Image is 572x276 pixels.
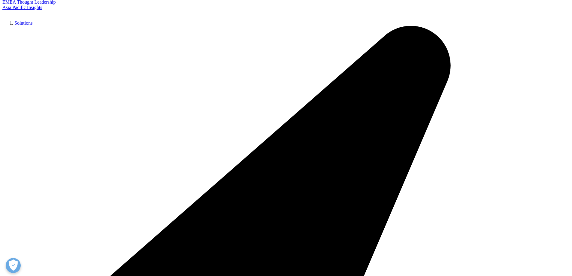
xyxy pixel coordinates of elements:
a: Asia Pacific Insights [2,5,42,10]
button: 打开偏好 [6,258,21,273]
a: Solutions [14,20,32,26]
